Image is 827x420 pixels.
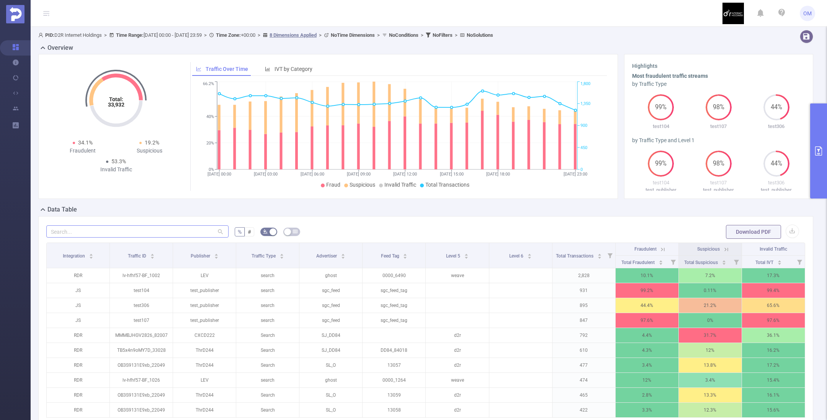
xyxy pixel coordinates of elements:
p: search [236,373,299,387]
p: search [236,298,299,313]
p: sgc_feed_tag [363,298,425,313]
p: 13.8% [679,358,742,372]
span: > [102,32,109,38]
p: sgc_feed [299,313,362,328]
div: Sort [214,253,219,257]
div: Fraudulent [49,147,116,155]
p: CXCD222 [173,328,236,343]
span: Total Suspicious [684,260,719,265]
p: 10.1% [616,268,678,283]
p: SJ_DD84 [299,343,362,358]
p: 847 [552,313,615,328]
i: icon: table [293,229,297,234]
p: 12% [679,343,742,358]
p: test306 [110,298,173,313]
div: Sort [89,253,93,257]
p: 17.2% [742,358,805,372]
i: icon: caret-down [150,256,155,258]
p: d2r [426,343,489,358]
p: 13.3% [679,388,742,402]
i: icon: caret-down [279,256,284,258]
p: 21.2% [679,298,742,313]
i: icon: bar-chart [265,66,270,72]
p: ThrD244 [173,343,236,358]
p: SL_O [299,388,362,402]
tspan: 0% [209,167,214,172]
p: weave [426,373,489,387]
tspan: [DATE] 23:00 [564,172,587,177]
span: # [248,229,251,235]
p: OB3S9131E9xb_22049 [110,388,173,402]
i: icon: caret-up [528,253,532,255]
i: icon: caret-down [214,256,218,258]
span: 98% [706,104,732,110]
p: d2r [426,328,489,343]
p: Search [236,403,299,417]
p: Search [236,328,299,343]
p: LEV [173,268,236,283]
b: PID: [45,32,54,38]
tspan: 20% [206,141,214,146]
i: icon: caret-up [341,253,345,255]
p: RDR [47,388,110,402]
u: 8 Dimensions Applied [270,32,317,38]
tspan: [DATE] 12:00 [393,172,417,177]
tspan: [DATE] 09:00 [347,172,371,177]
div: Sort [464,253,469,257]
p: test104 [632,123,690,130]
tspan: 66.2% [203,82,214,87]
p: test306 [747,123,805,130]
p: SJ_DD84 [299,328,362,343]
h3: Highlights [632,62,805,70]
span: Publisher [191,253,211,259]
tspan: 900 [580,123,587,128]
p: search [236,313,299,328]
span: > [317,32,324,38]
p: sgc_feed [299,283,362,298]
i: icon: caret-down [598,256,602,258]
p: ghost [299,268,362,283]
div: by Traffic Type [632,80,805,88]
p: 474 [552,373,615,387]
p: 895 [552,298,615,313]
i: Filter menu [731,256,742,268]
div: Sort [722,259,726,264]
p: 99.4% [742,283,805,298]
img: Protected Media [6,5,25,23]
span: Traffic Type [252,253,277,259]
p: OB3S9131E9xb_22049 [110,358,173,372]
p: sgc_feed [299,298,362,313]
span: OM [803,6,812,21]
span: 19.2% [145,139,159,146]
span: Level 6 [509,253,525,259]
p: 31.7% [679,328,742,343]
span: Suspicious [697,246,720,252]
tspan: [DATE] 00:00 [208,172,231,177]
span: > [453,32,460,38]
tspan: 1,800 [580,82,590,87]
p: test_publisher [690,186,748,194]
b: No Filters [433,32,453,38]
span: > [375,32,382,38]
p: 0000_6490 [363,268,425,283]
span: Total Fraudulent [621,260,656,265]
input: Search... [46,225,229,238]
span: Level 5 [446,253,461,259]
i: icon: user [38,33,45,38]
p: test107 [110,313,173,328]
p: Search [236,358,299,372]
p: test104 [110,283,173,298]
p: 65.6% [742,298,805,313]
p: d2r [426,403,489,417]
b: No Time Dimensions [331,32,375,38]
i: icon: caret-down [89,256,93,258]
i: icon: caret-down [722,262,726,264]
i: icon: bg-colors [263,229,268,234]
p: d2r [426,388,489,402]
tspan: 40% [206,114,214,119]
span: > [255,32,263,38]
b: No Conditions [389,32,418,38]
p: 15.6% [742,403,805,417]
p: test_publisher [747,186,805,194]
span: Advertiser [316,253,338,259]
